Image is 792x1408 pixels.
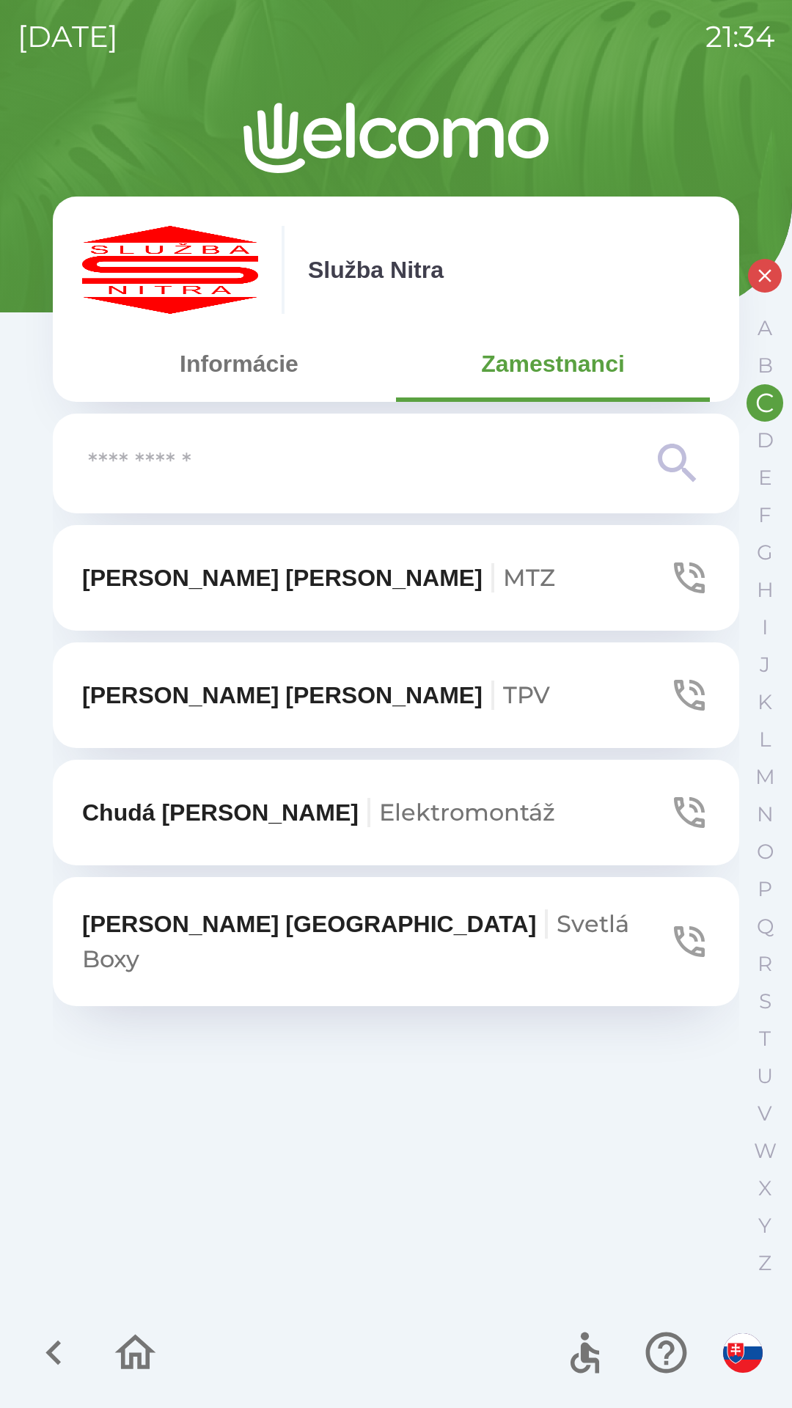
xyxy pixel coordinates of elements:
img: c55f63fc-e714-4e15-be12-dfeb3df5ea30.png [82,226,258,314]
button: [PERSON_NAME] [GEOGRAPHIC_DATA]Svetlá Boxy [53,877,739,1006]
button: [PERSON_NAME] [PERSON_NAME]MTZ [53,525,739,631]
button: Informácie [82,337,396,390]
img: sk flag [723,1333,763,1373]
p: Chudá [PERSON_NAME] [82,795,555,830]
p: 21:34 [705,15,774,59]
p: [PERSON_NAME] [PERSON_NAME] [82,678,550,713]
span: MTZ [503,563,555,592]
button: Zamestnanci [396,337,710,390]
button: [PERSON_NAME] [PERSON_NAME]TPV [53,642,739,748]
button: Chudá [PERSON_NAME]Elektromontáž [53,760,739,865]
span: Elektromontáž [379,798,555,826]
span: TPV [503,681,550,709]
img: Logo [53,103,739,173]
p: Služba Nitra [308,252,444,287]
p: [DATE] [18,15,118,59]
p: [PERSON_NAME] [GEOGRAPHIC_DATA] [82,906,669,977]
p: [PERSON_NAME] [PERSON_NAME] [82,560,555,595]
